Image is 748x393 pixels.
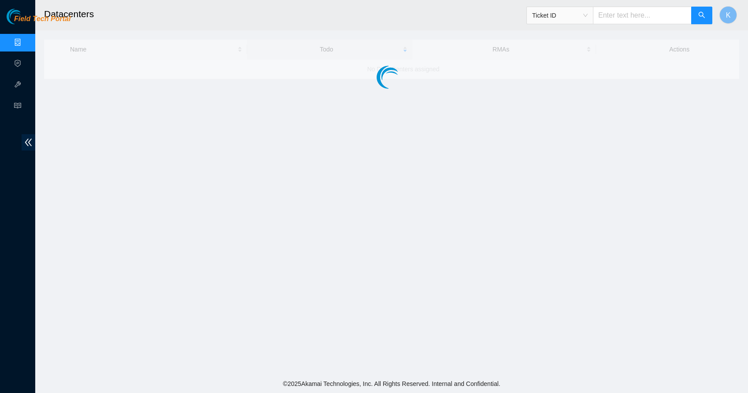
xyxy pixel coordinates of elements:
footer: © 2025 Akamai Technologies, Inc. All Rights Reserved. Internal and Confidential. [35,375,748,393]
img: Akamai Technologies [7,9,44,24]
button: search [691,7,712,24]
span: read [14,98,21,116]
span: Ticket ID [532,9,588,22]
span: double-left [22,134,35,151]
span: search [698,11,705,20]
button: K [719,6,737,24]
input: Enter text here... [593,7,692,24]
a: Akamai TechnologiesField Tech Portal [7,16,70,27]
span: Field Tech Portal [14,15,70,23]
span: K [726,10,731,21]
